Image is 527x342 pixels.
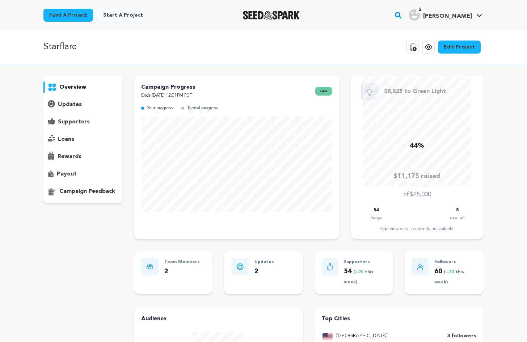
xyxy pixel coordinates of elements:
[407,8,484,21] a: Laura R.'s Profile
[43,168,122,180] button: payout
[43,186,122,197] button: campaign feedback
[97,9,149,22] a: Start a project
[403,190,431,199] p: of $25,000
[58,118,90,126] p: supporters
[370,215,382,222] p: Pledges
[58,152,81,161] p: rewards
[43,99,122,110] button: updates
[450,215,464,222] p: Days Left
[59,187,115,196] p: campaign feedback
[423,13,472,19] span: [PERSON_NAME]
[141,92,195,100] p: Ends [DATE] 12:01PM PDT
[438,41,481,54] a: Edit Project
[164,266,200,277] p: 2
[434,270,464,285] span: ( this week)
[141,83,195,92] p: Campaign Progress
[164,258,200,266] p: Team Members
[416,6,424,13] span: 2
[58,100,82,109] p: updates
[43,134,122,145] button: loans
[243,11,300,20] a: Seed&Spark Homepage
[374,206,379,215] p: 54
[434,266,476,287] p: 60
[315,87,332,96] span: live
[43,151,122,162] button: rewards
[358,226,476,232] div: Page view data is currently unavailable.
[409,9,420,21] img: user.png
[58,135,74,144] p: loans
[322,314,476,323] h4: Top Cities
[344,270,374,285] span: ( this week)
[447,332,476,341] p: 3 followers
[43,9,93,22] a: Fund a project
[43,81,122,93] button: overview
[57,170,77,178] p: payout
[407,8,484,23] span: Laura R.'s Profile
[355,270,365,274] span: +20
[254,258,274,266] p: Updates
[434,258,476,266] p: Followers
[187,104,218,113] p: Typical progress
[254,266,274,277] p: 2
[336,332,388,341] p: [GEOGRAPHIC_DATA]
[446,270,455,274] span: +20
[43,116,122,128] button: supporters
[410,141,424,151] p: 44%
[141,314,296,323] h4: Audience
[409,9,472,21] div: Laura R.'s Profile
[59,83,86,92] p: overview
[43,41,77,54] p: Starflare
[147,104,173,113] p: Your progress
[243,11,300,20] img: Seed&Spark Logo Dark Mode
[344,266,386,287] p: 54
[344,258,386,266] p: Supporters
[456,206,459,215] p: 8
